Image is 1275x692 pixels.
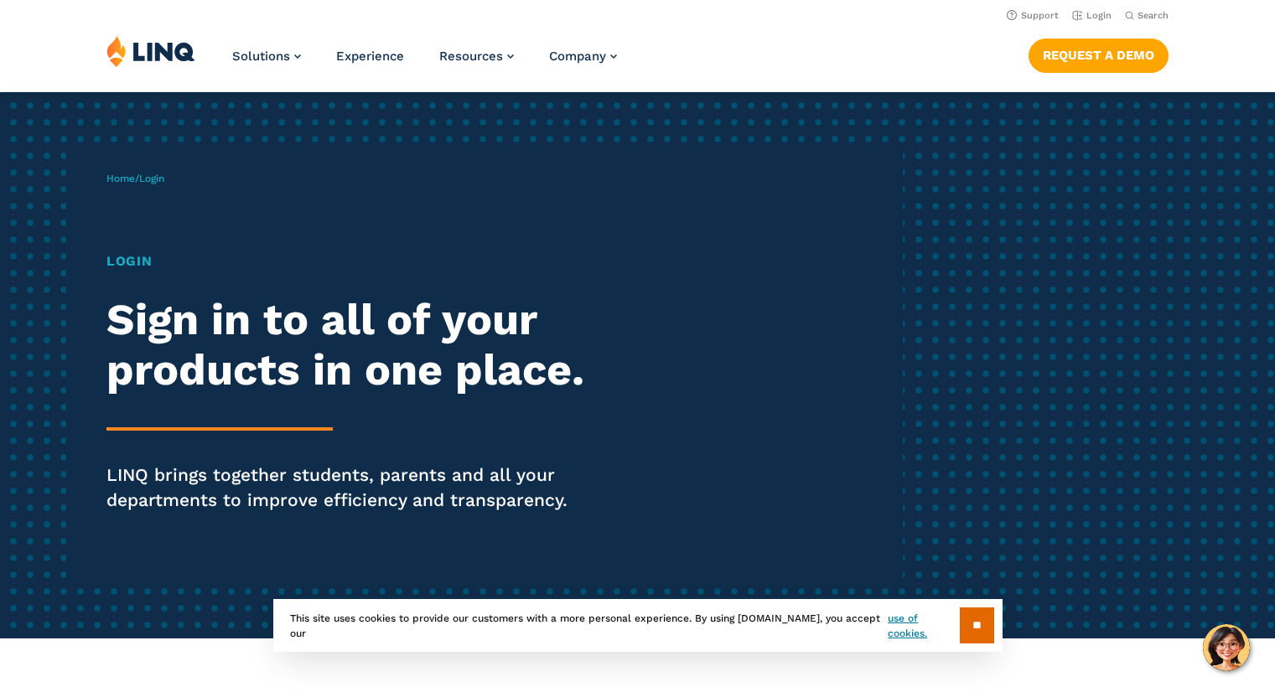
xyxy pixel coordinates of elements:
[232,49,301,64] a: Solutions
[549,49,617,64] a: Company
[1029,35,1169,72] nav: Button Navigation
[106,462,598,513] p: LINQ brings together students, parents and all your departments to improve efficiency and transpa...
[106,295,598,395] h2: Sign in to all of your products in one place.
[1125,9,1169,22] button: Open Search Bar
[549,49,606,64] span: Company
[336,49,404,64] a: Experience
[1203,624,1250,671] button: Hello, have a question? Let’s chat.
[439,49,514,64] a: Resources
[273,599,1003,652] div: This site uses cookies to provide our customers with a more personal experience. By using [DOMAIN...
[106,251,598,271] h1: Login
[106,173,164,184] span: /
[1072,10,1112,21] a: Login
[232,49,290,64] span: Solutions
[439,49,503,64] span: Resources
[139,173,164,184] span: Login
[106,173,135,184] a: Home
[1138,10,1169,21] span: Search
[1029,39,1169,72] a: Request a Demo
[888,611,959,641] a: use of cookies.
[106,35,195,67] img: LINQ | K‑12 Software
[232,35,617,90] nav: Primary Navigation
[1007,10,1059,21] a: Support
